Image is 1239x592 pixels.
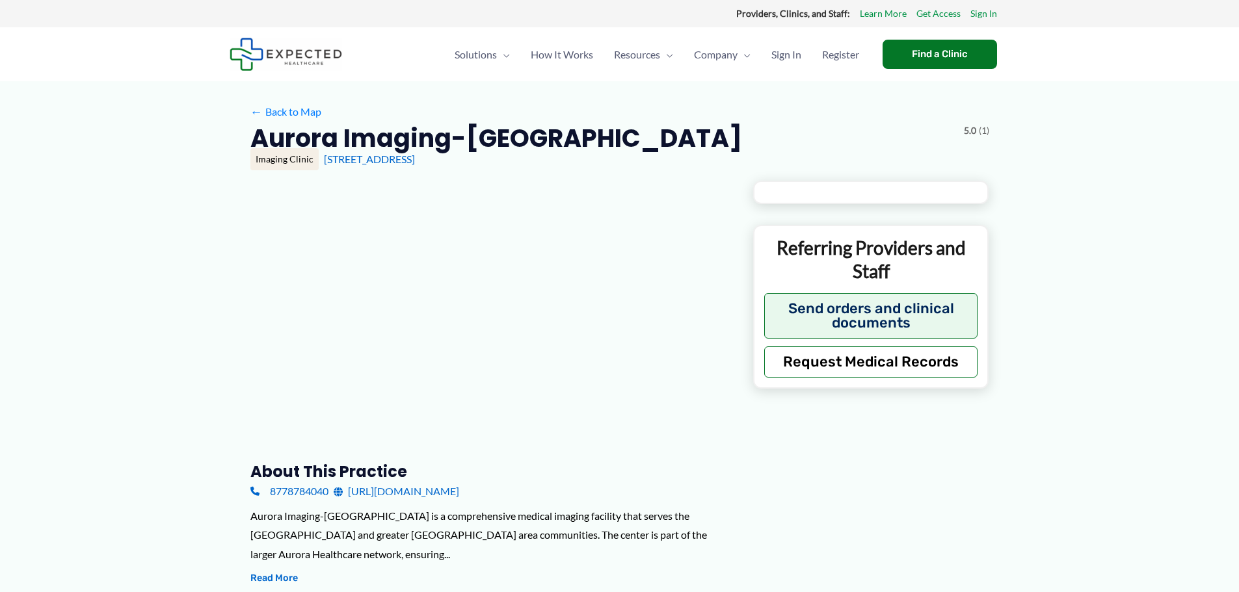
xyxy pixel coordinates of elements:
p: Referring Providers and Staff [764,236,978,283]
span: ← [250,105,263,118]
span: (1) [979,122,989,139]
span: How It Works [531,32,593,77]
a: 8778784040 [250,482,328,501]
strong: Providers, Clinics, and Staff: [736,8,850,19]
a: Find a Clinic [883,40,997,69]
img: Expected Healthcare Logo - side, dark font, small [230,38,342,71]
button: Request Medical Records [764,346,978,378]
a: SolutionsMenu Toggle [444,32,520,77]
nav: Primary Site Navigation [444,32,870,77]
a: How It Works [520,32,604,77]
span: Menu Toggle [738,32,751,77]
span: Solutions [455,32,497,77]
h3: About this practice [250,461,732,482]
div: Aurora Imaging-[GEOGRAPHIC_DATA] is a comprehensive medical imaging facility that serves the [GEO... [250,506,732,564]
span: 5.0 [964,122,976,139]
button: Send orders and clinical documents [764,293,978,339]
a: Sign In [761,32,812,77]
a: Register [812,32,870,77]
div: Imaging Clinic [250,148,319,170]
a: [URL][DOMAIN_NAME] [334,482,459,501]
a: [STREET_ADDRESS] [324,153,415,165]
h2: Aurora Imaging-[GEOGRAPHIC_DATA] [250,122,742,154]
span: Menu Toggle [497,32,510,77]
a: Learn More [860,5,907,22]
button: Read More [250,571,298,586]
a: ←Back to Map [250,102,321,122]
a: Get Access [916,5,961,22]
span: Register [822,32,859,77]
span: Resources [614,32,660,77]
span: Sign In [771,32,801,77]
span: Company [694,32,738,77]
a: Sign In [970,5,997,22]
a: CompanyMenu Toggle [684,32,761,77]
span: Menu Toggle [660,32,673,77]
a: ResourcesMenu Toggle [604,32,684,77]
